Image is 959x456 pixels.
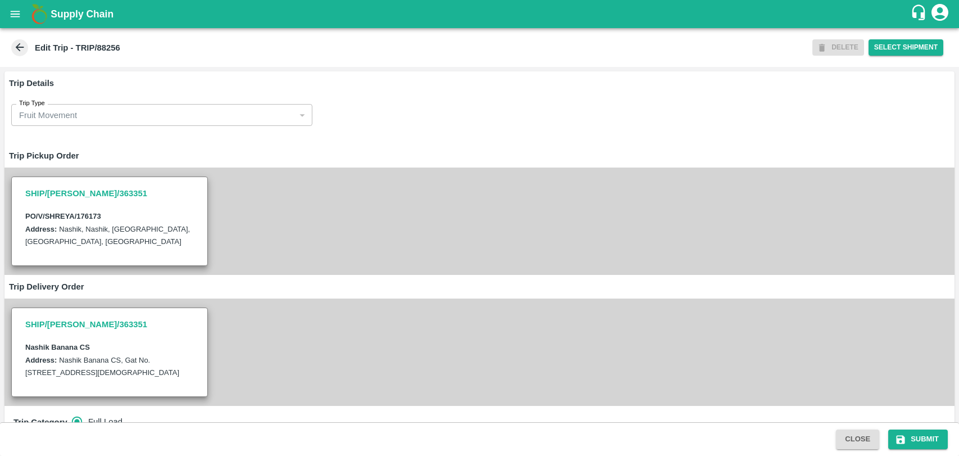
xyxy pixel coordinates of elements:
[25,343,90,351] b: Nashik Banana CS
[51,8,113,20] b: Supply Chain
[35,43,120,52] b: Edit Trip - TRIP/88256
[9,151,79,160] strong: Trip Pickup Order
[25,356,57,364] label: Address:
[25,186,194,201] h3: SHIP/[PERSON_NAME]/363351
[9,282,84,291] strong: Trip Delivery Order
[9,79,54,88] strong: Trip Details
[930,2,950,26] div: account of current user
[869,39,943,56] button: Select Shipment
[836,430,879,449] button: Close
[51,6,910,22] a: Supply Chain
[25,225,57,233] label: Address:
[25,356,179,377] label: Nashik Banana CS, Gat No. [STREET_ADDRESS][DEMOGRAPHIC_DATA]
[25,317,194,332] h3: SHIP/[PERSON_NAME]/363351
[28,3,51,25] img: logo
[88,416,122,428] span: Full Load
[2,1,28,27] button: open drawer
[910,4,930,24] div: customer-support
[19,109,77,121] p: Fruit Movement
[888,430,948,449] button: Submit
[25,225,190,246] label: Nashik, Nashik, [GEOGRAPHIC_DATA], [GEOGRAPHIC_DATA], [GEOGRAPHIC_DATA]
[25,212,101,220] b: PO/V/SHREYA/176173
[19,99,45,108] label: Trip Type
